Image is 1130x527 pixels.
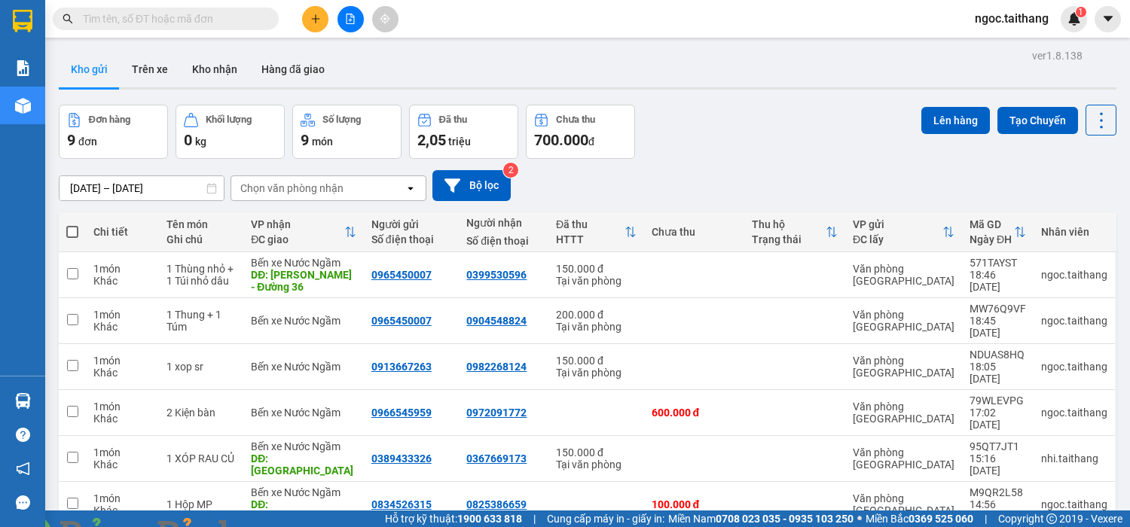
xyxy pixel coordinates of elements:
div: 0399530596 [466,269,527,281]
div: Ghi chú [166,233,236,245]
span: 1 [1078,7,1083,17]
div: Nhân viên [1041,226,1107,238]
div: 0913667263 [371,361,432,373]
div: Mã GD [970,218,1014,230]
span: 700.000 [534,131,588,149]
span: triệu [448,136,471,148]
button: caret-down [1095,6,1121,32]
div: Khối lượng [206,114,252,125]
div: Đã thu [556,218,625,230]
span: plus [310,14,321,24]
div: 1 món [93,492,151,504]
button: Kho gửi [59,51,120,87]
div: ngoc.taithang [1041,361,1107,373]
div: ĐC lấy [853,233,942,245]
div: 0834526315 [371,498,432,510]
div: 18:46 [DATE] [970,269,1026,293]
div: 17:02 [DATE] [970,407,1026,431]
div: 1 món [93,355,151,367]
div: Chưa thu [556,114,595,125]
div: Ngày ĐH [970,233,1014,245]
div: ĐC giao [251,233,344,245]
div: Văn phòng [GEOGRAPHIC_DATA] [853,401,954,425]
button: Bộ lọc [432,170,511,201]
div: Người gửi [371,218,452,230]
div: Văn phòng [GEOGRAPHIC_DATA] [853,263,954,287]
div: ngoc.taithang [1041,407,1107,419]
div: Tại văn phòng [556,367,637,379]
div: Tại văn phòng [556,458,637,471]
div: Bến xe Nước Ngầm [251,315,356,327]
div: 14:56 [DATE] [970,498,1026,522]
div: Văn phòng [GEOGRAPHIC_DATA] [853,446,954,471]
div: 18:05 [DATE] [970,361,1026,385]
div: ngoc.taithang [1041,315,1107,327]
div: 79WLEVPG [970,394,1026,407]
div: 0367669173 [466,452,527,465]
div: ngoc.taithang [1041,269,1107,281]
span: 0 [184,131,192,149]
div: Số điện thoại [371,233,452,245]
th: Toggle SortBy [962,212,1034,252]
span: message [16,495,30,510]
div: 0972091772 [466,407,527,419]
div: 1 Hộp MP [166,498,236,510]
span: caret-down [1101,12,1115,26]
span: | [985,510,987,527]
span: copyright [1046,513,1057,524]
span: 2,05 [417,131,446,149]
button: Đơn hàng9đơn [59,105,168,159]
div: DĐ: Quảng Bình [251,498,356,522]
div: Khác [93,275,151,287]
button: Số lượng9món [292,105,402,159]
span: ngoc.taithang [963,9,1061,28]
sup: 2 [503,163,518,178]
div: 0904548824 [466,315,527,327]
span: Cung cấp máy in - giấy in: [547,510,664,527]
div: Khác [93,367,151,379]
div: MW76Q9VF [970,303,1026,315]
div: ver 1.8.138 [1032,47,1083,64]
div: Đã thu [439,114,467,125]
img: logo-vxr [13,10,32,32]
div: 1 món [93,263,151,275]
div: Tại văn phòng [556,321,637,333]
th: Toggle SortBy [845,212,962,252]
span: | [533,510,536,527]
div: 0965450007 [371,315,432,327]
button: Kho nhận [180,51,249,87]
div: Bến xe Nước Ngầm [251,440,356,452]
div: Văn phòng [GEOGRAPHIC_DATA] [853,309,954,333]
div: 0825386659 [466,498,527,510]
div: Trạng thái [752,233,826,245]
svg: open [405,182,417,194]
span: notification [16,462,30,476]
button: aim [372,6,399,32]
div: DĐ: QUẢNG BÌNH [251,452,356,477]
div: 1 món [93,401,151,413]
div: Khác [93,413,151,425]
span: question-circle [16,428,30,442]
div: DĐ: Hoàng Mai - Đường 36 [251,269,356,293]
div: 0389433326 [371,452,432,465]
div: 1 món [93,446,151,458]
div: Bến xe Nước Ngầm [251,257,356,269]
span: 9 [301,131,309,149]
div: Bến xe Nước Ngầm [251,407,356,419]
strong: 0369 525 060 [909,513,973,525]
img: warehouse-icon [15,393,31,409]
div: NDUAS8HQ [970,349,1026,361]
th: Toggle SortBy [548,212,644,252]
img: warehouse-icon [15,98,31,114]
div: 200.000 đ [556,309,637,321]
div: Chưa thu [652,226,738,238]
div: Tại văn phòng [556,275,637,287]
span: search [63,14,73,24]
div: Thu hộ [752,218,826,230]
span: món [312,136,333,148]
div: VP nhận [251,218,344,230]
button: Trên xe [120,51,180,87]
div: 2 Kiện bàn [166,407,236,419]
div: Đơn hàng [89,114,130,125]
div: 1 XÓP RAU CỦ [166,452,236,465]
